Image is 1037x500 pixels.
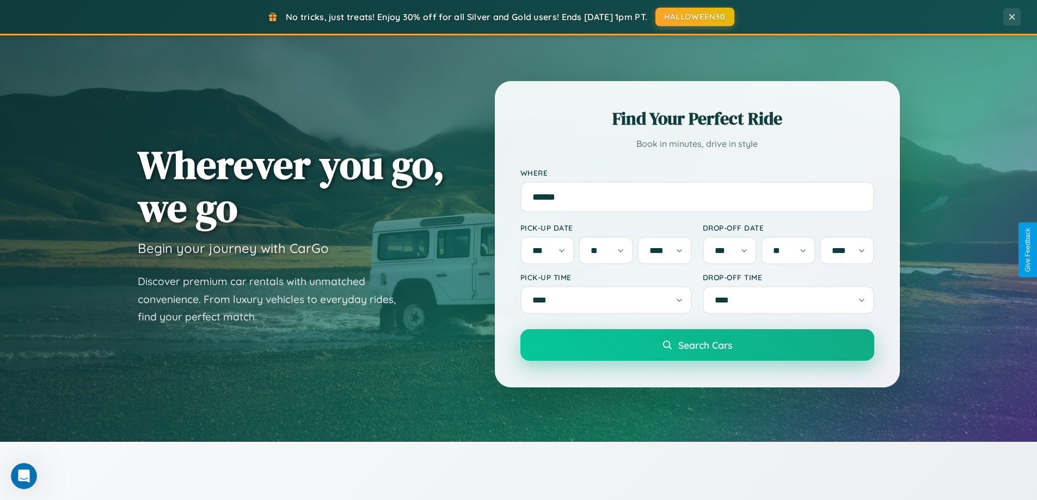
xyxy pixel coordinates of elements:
[1024,228,1032,272] div: Give Feedback
[678,339,732,351] span: Search Cars
[286,11,647,22] span: No tricks, just treats! Enjoy 30% off for all Silver and Gold users! Ends [DATE] 1pm PT.
[520,168,874,177] label: Where
[11,463,37,489] iframe: Intercom live chat
[520,329,874,361] button: Search Cars
[520,136,874,152] p: Book in minutes, drive in style
[520,107,874,131] h2: Find Your Perfect Ride
[520,273,692,282] label: Pick-up Time
[520,223,692,232] label: Pick-up Date
[703,273,874,282] label: Drop-off Time
[655,8,734,26] button: HALLOWEEN30
[138,273,410,326] p: Discover premium car rentals with unmatched convenience. From luxury vehicles to everyday rides, ...
[138,143,445,229] h1: Wherever you go, we go
[703,223,874,232] label: Drop-off Date
[138,240,329,256] h3: Begin your journey with CarGo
